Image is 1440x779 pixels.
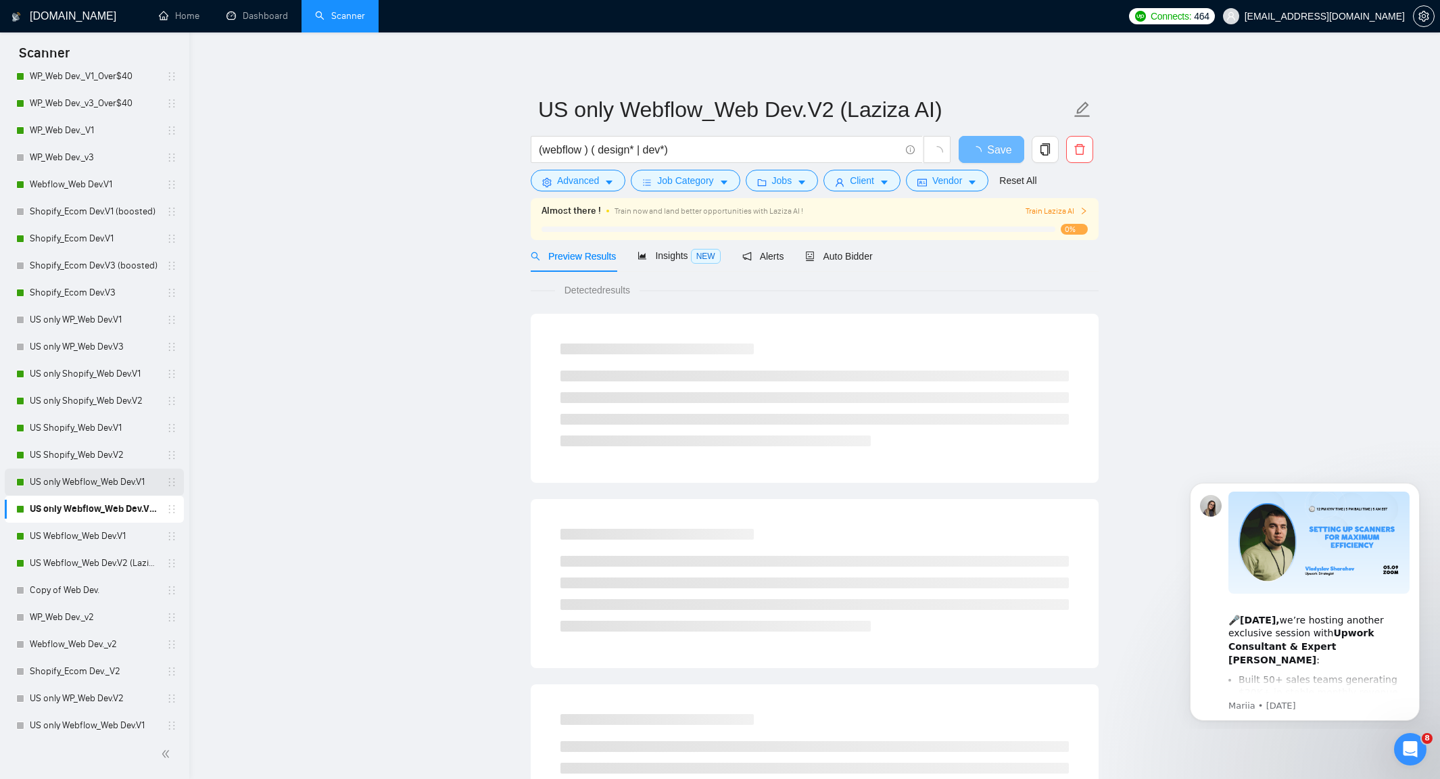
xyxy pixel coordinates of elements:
a: WP_Web Dev._v3 [30,144,158,171]
span: user [1226,11,1236,21]
span: holder [166,369,177,379]
a: Shopify_Ecom Dev.V3 [30,279,158,306]
a: US only WP_Web Dev.V2 [30,685,158,712]
span: holder [166,179,177,190]
button: copy [1032,136,1059,163]
a: setting [1413,11,1435,22]
span: Train now and land better opportunities with Laziza AI ! [615,206,803,216]
a: Webflow_Web Dev.V1 [30,171,158,198]
span: holder [166,639,177,650]
span: holder [166,423,177,433]
span: 464 [1194,9,1209,24]
a: US only Webflow_Web Dev.V1 [30,469,158,496]
a: WP_Web Dev._V1 [30,117,158,144]
span: setting [542,177,552,187]
button: barsJob Categorycaret-down [631,170,740,191]
span: double-left [161,747,174,761]
span: 0% [1061,224,1088,235]
span: holder [166,396,177,406]
span: 8 [1422,733,1433,744]
button: setting [1413,5,1435,27]
a: WP_Web Dev._v3_Over$40 [30,90,158,117]
a: Copy of Web Dev. [30,577,158,604]
span: area-chart [638,251,647,260]
span: Jobs [772,173,792,188]
span: bars [642,177,652,187]
span: holder [166,558,177,569]
span: folder [757,177,767,187]
span: Connects: [1151,9,1191,24]
a: US Webflow_Web Dev.V1 [30,523,158,550]
a: dashboardDashboard [226,10,288,22]
span: caret-down [719,177,729,187]
span: delete [1067,143,1093,156]
a: searchScanner [315,10,365,22]
span: Alerts [742,251,784,262]
span: NEW [691,249,721,264]
span: right [1080,207,1088,215]
span: info-circle [906,145,915,154]
a: US only Shopify_Web Dev.V2 [30,387,158,415]
button: folderJobscaret-down [746,170,819,191]
span: search [531,252,540,261]
span: Insights [638,250,720,261]
span: holder [166,693,177,704]
a: US only WP_Web Dev.V3 [30,333,158,360]
a: WP_Web Dev._V1_Over$40 [30,63,158,90]
span: loading [931,146,943,158]
img: upwork-logo.png [1135,11,1146,22]
span: holder [166,531,177,542]
button: Train Laziza AI [1026,205,1088,218]
span: Almost there ! [542,204,601,218]
span: holder [166,341,177,352]
a: Shopify_Ecom Dev.V3 (boosted) [30,252,158,279]
button: settingAdvancedcaret-down [531,170,625,191]
input: Scanner name... [538,93,1071,126]
span: holder [166,504,177,515]
span: holder [166,71,177,82]
span: holder [166,152,177,163]
span: Detected results [555,283,640,298]
span: caret-down [604,177,614,187]
button: delete [1066,136,1093,163]
a: Shopify_Ecom Dev.V1 (boosted) [30,198,158,225]
span: Vendor [932,173,962,188]
span: holder [166,666,177,677]
span: robot [805,252,815,261]
span: notification [742,252,752,261]
span: holder [166,98,177,109]
button: userClientcaret-down [823,170,901,191]
span: holder [166,450,177,461]
a: Reset All [999,173,1036,188]
span: holder [166,612,177,623]
a: Shopify_Ecom Dev._V2 [30,658,158,685]
a: US Shopify_Web Dev.V1 [30,415,158,442]
span: edit [1074,101,1091,118]
a: US only Shopify_Web Dev.V1 [30,360,158,387]
span: holder [166,477,177,488]
a: US only Webflow_Web Dev.V1 [30,712,158,739]
span: holder [166,233,177,244]
span: holder [166,260,177,271]
span: Preview Results [531,251,616,262]
span: caret-down [880,177,889,187]
button: idcardVendorcaret-down [906,170,988,191]
iframe: Intercom notifications message [1170,471,1440,729]
span: caret-down [797,177,807,187]
span: Save [987,141,1011,158]
span: holder [166,125,177,136]
img: logo [11,6,21,28]
span: holder [166,287,177,298]
span: copy [1032,143,1058,156]
span: Client [850,173,874,188]
span: Job Category [657,173,713,188]
span: caret-down [967,177,977,187]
